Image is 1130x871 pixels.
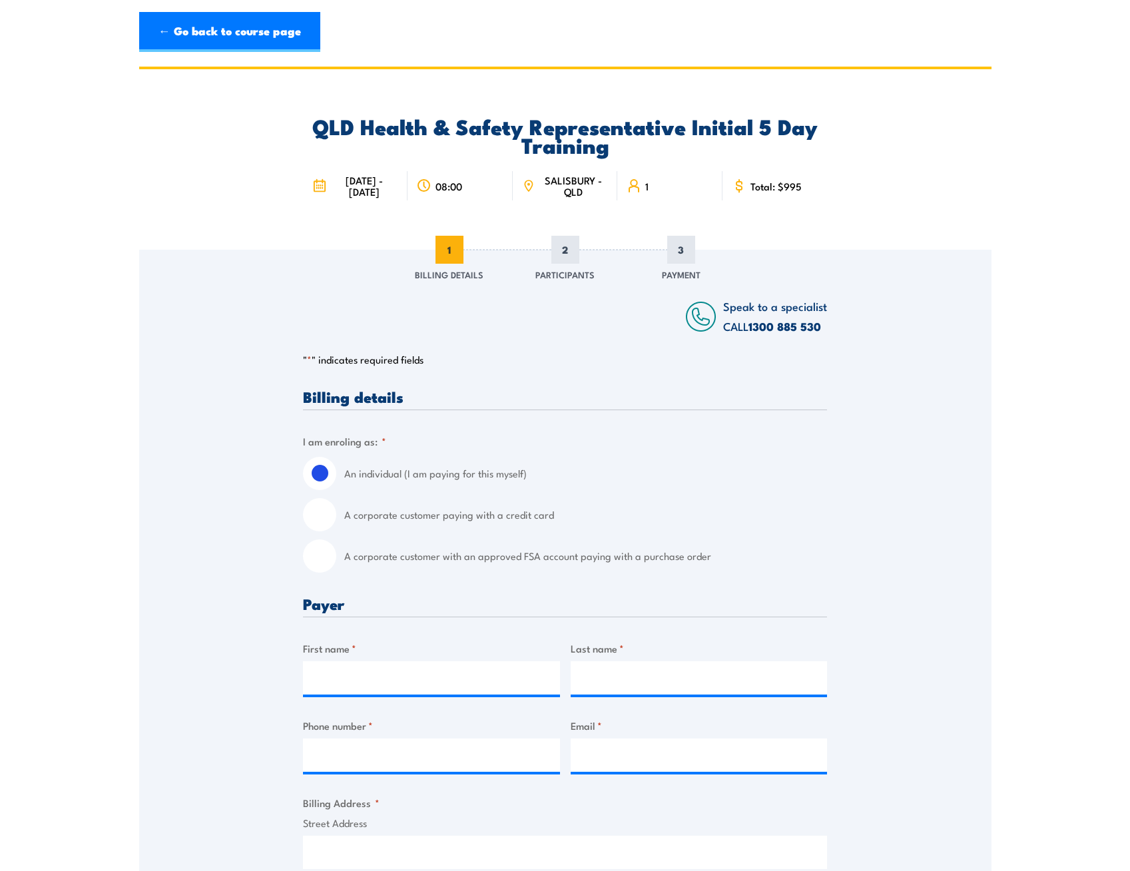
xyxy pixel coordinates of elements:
span: Payment [662,268,701,281]
span: Participants [535,268,595,281]
label: Last name [571,641,828,656]
label: Email [571,718,828,733]
h2: QLD Health & Safety Representative Initial 5 Day Training [303,117,827,154]
a: ← Go back to course page [139,12,320,52]
p: " " indicates required fields [303,353,827,366]
legend: I am enroling as: [303,434,386,449]
span: Speak to a specialist CALL [723,298,827,334]
legend: Billing Address [303,795,380,810]
label: A corporate customer with an approved FSA account paying with a purchase order [344,539,827,573]
span: SALISBURY - QLD [539,174,608,197]
a: 1300 885 530 [748,318,821,335]
span: 1 [435,236,463,264]
label: First name [303,641,560,656]
label: An individual (I am paying for this myself) [344,457,827,490]
label: Street Address [303,816,827,831]
label: A corporate customer paying with a credit card [344,498,827,531]
span: 3 [667,236,695,264]
h3: Payer [303,596,827,611]
span: Billing Details [415,268,483,281]
span: 2 [551,236,579,264]
label: Phone number [303,718,560,733]
h3: Billing details [303,389,827,404]
span: [DATE] - [DATE] [330,174,398,197]
span: 08:00 [435,180,462,192]
span: Total: $995 [750,180,802,192]
span: 1 [645,180,649,192]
